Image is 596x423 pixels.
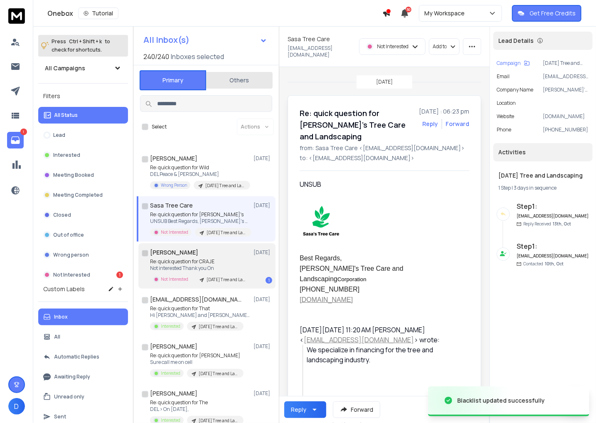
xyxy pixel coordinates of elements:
p: [DATE] : 06:23 pm [419,107,469,116]
p: Hi [PERSON_NAME] and [PERSON_NAME], I tried [150,312,250,319]
button: Wrong person [38,247,128,263]
button: Automatic Replies [38,349,128,365]
button: Get Free Credits [512,5,581,22]
p: [DATE] [254,390,272,397]
button: Awaiting Reply [38,369,128,385]
button: Meeting Booked [38,167,128,183]
h1: Re: quick question for [PERSON_NAME]'s Tree Care and Landscaping [300,107,414,142]
div: [DATE][DATE] 11:20 AM [PERSON_NAME] < > wrote: [300,325,463,345]
div: UNSUB [300,179,463,189]
p: All Status [54,112,78,119]
p: 1 [20,129,27,135]
a: [EMAIL_ADDRESS][DOMAIN_NAME] [304,335,414,344]
h1: [PERSON_NAME] [150,389,197,398]
p: [EMAIL_ADDRESS][DOMAIN_NAME] [288,45,354,58]
p: Lead Details [498,37,534,45]
p: [DATE] Tree and Landscaping [199,324,239,330]
h6: [EMAIL_ADDRESS][DOMAIN_NAME] [517,253,589,259]
button: All Campaigns [38,60,128,77]
span: 3 days in sequence [514,184,557,191]
p: Automatic Replies [54,354,99,360]
h1: [PERSON_NAME] [150,248,198,257]
p: Not Interested [53,272,90,278]
h1: Sasa Tree Care [288,35,330,43]
h1: [PERSON_NAME] [150,154,197,163]
p: [DATE] [376,79,393,85]
p: [DATE] [254,296,272,303]
button: D [8,398,25,415]
span: 50 [406,7,411,12]
font: [PHONE_NUMBER] [300,286,360,293]
p: [DATE] [254,155,272,162]
p: Interested [161,323,180,329]
button: Others [206,71,273,89]
p: [PERSON_NAME]'s Tree Care and Landscaping [543,87,589,93]
p: DEL Peace & [PERSON_NAME] [150,171,250,178]
p: Meeting Completed [53,192,103,198]
div: Reply [291,406,306,414]
p: Phone [497,126,511,133]
p: Wrong person [53,252,89,258]
p: [PHONE_NUMBER] [543,126,589,133]
button: Closed [38,207,128,223]
p: Not interested Thank you On [150,265,250,272]
span: 1 Step [498,184,511,191]
button: Tutorial [78,7,118,19]
p: Awaiting Reply [54,374,90,380]
p: [DATE] Tree and Landscaping [207,230,246,236]
a: [DOMAIN_NAME] [300,295,353,304]
button: Primary [140,70,206,90]
p: My Workspace [424,9,468,17]
button: All Status [38,107,128,124]
p: Closed [53,212,71,218]
h3: Inboxes selected [171,52,224,62]
p: All [54,334,60,340]
p: [EMAIL_ADDRESS][DOMAIN_NAME] [543,73,589,80]
p: Press to check for shortcuts. [52,37,110,54]
p: Unread only [54,393,84,400]
button: Unread only [38,388,128,405]
button: Interested [38,147,128,163]
p: Interested [53,152,80,158]
p: Get Free Credits [530,9,576,17]
p: Interested [161,370,180,376]
p: Re: quick question for Wild [150,164,250,171]
p: [DATE] Tree and Landscaping [205,183,245,189]
p: DEL > On [DATE], [150,406,244,413]
h1: Sasa Tree Care [150,201,193,210]
p: Re: quick question for [PERSON_NAME] [150,352,244,359]
div: 1 [266,277,272,284]
p: Meeting Booked [53,172,94,178]
p: Sent [54,413,66,420]
div: 1 [116,272,123,278]
font: [PERSON_NAME]'s Tree Care and Landscaping [300,265,405,282]
p: Re: quick question for CRAJE [150,258,250,265]
h3: Custom Labels [43,285,85,293]
label: Select [152,124,167,130]
button: Reply [284,401,326,418]
span: 10th, Oct [545,261,564,267]
p: Email [497,73,510,80]
p: [DATE] Tree and Landscaping [543,60,589,67]
p: Out of office [53,232,84,238]
p: [DATE] [254,343,272,350]
button: Inbox [38,309,128,325]
h1: All Inbox(s) [143,36,190,44]
button: Not Interested1 [38,267,128,283]
p: location [497,100,516,106]
p: Company Name [497,87,533,93]
p: Sure call me on cell [150,359,244,366]
h1: [EMAIL_ADDRESS][DOMAIN_NAME] [150,295,241,304]
h1: All Campaigns [45,64,85,72]
div: Onebox [47,7,382,19]
p: Campaign [497,60,521,67]
p: [DATE] Tree and Landscaping [207,277,246,283]
p: [DATE] [254,202,272,209]
button: Meeting Completed [38,187,128,203]
button: Reply [422,120,438,128]
button: Forward [333,401,380,418]
h3: Filters [38,90,128,102]
span: Ctrl + Shift + k [68,37,103,46]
